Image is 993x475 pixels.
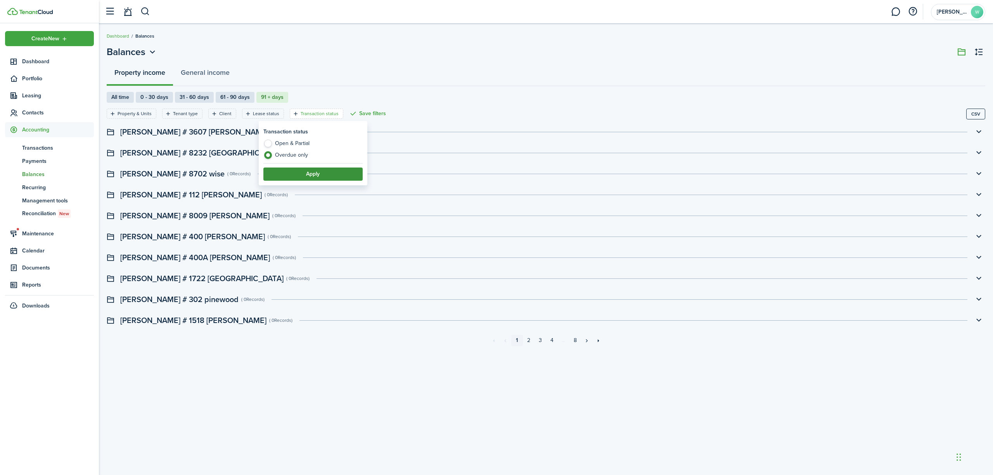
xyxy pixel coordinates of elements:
button: Search [140,5,150,18]
span: Documents [22,264,94,272]
a: Balances [5,168,94,181]
filter-tag: Open filter [208,109,236,119]
a: Transactions [5,141,94,154]
button: Open sidebar [102,4,117,19]
span: Maintenance [22,230,94,238]
button: Toggle accordion [972,251,985,264]
filter-tag: Open filter [107,109,156,119]
swimlane-subtitle: ( 0 Records ) [268,233,291,240]
button: Toggle accordion [972,230,985,243]
a: Next [581,335,593,346]
span: Transactions [22,144,94,152]
label: All time [107,92,134,103]
filter-tag-label: Transaction status [301,110,339,117]
swimlane-subtitle: ( 0 Records ) [227,170,251,177]
h3: Transaction status [263,128,308,136]
a: Messaging [888,2,903,22]
button: Save filters [349,109,386,119]
label: 61 - 90 days [216,92,254,103]
button: Balances [107,45,157,59]
span: Balances [135,33,154,40]
swimlane-subtitle: ( 0 Records ) [286,275,310,282]
a: 1 [511,335,523,346]
swimlane-subtitle: ( 0 Records ) [273,254,296,261]
a: Recurring [5,181,94,194]
a: 3 [535,335,546,346]
swimlane-title: [PERSON_NAME] # 8232 [GEOGRAPHIC_DATA] [120,147,285,159]
span: Portfolio [22,74,94,83]
swimlane-title: [PERSON_NAME] # 1722 [GEOGRAPHIC_DATA] [120,273,284,284]
filter-tag: Open filter [162,109,202,119]
img: TenantCloud [19,10,53,14]
button: Toggle accordion [972,125,985,138]
span: Balances [22,170,94,178]
swimlane-subtitle: ( 0 Records ) [265,191,288,198]
span: New [59,210,69,217]
filter-tag-label: Client [219,110,232,117]
button: General income [173,63,237,86]
span: Leasing [22,92,94,100]
span: Downloads [22,302,50,310]
span: Accounting [22,126,94,134]
span: Management tools [22,197,94,205]
a: Dashboard [5,54,94,69]
a: 8 [569,335,581,346]
button: Toggle accordion [972,272,985,285]
a: Payments [5,154,94,168]
span: William [937,9,968,15]
a: ReconciliationNew [5,207,94,220]
span: Payments [22,157,94,165]
iframe: Chat Widget [954,438,993,475]
filter-tag-label: Tenant type [173,110,198,117]
button: Toggle accordion [972,293,985,306]
button: Toggle accordion [972,146,985,159]
label: Overdue only [263,151,363,159]
a: 2 [523,335,535,346]
span: Recurring [22,183,94,192]
span: Contacts [22,109,94,117]
span: Calendar [22,247,94,255]
span: Create New [31,36,59,41]
swimlane-title: [PERSON_NAME] # 400 [PERSON_NAME] [120,231,265,242]
swimlane-title: [PERSON_NAME] # 400A [PERSON_NAME] [120,252,270,263]
label: 91 + days [256,92,288,103]
button: Apply [263,168,363,181]
a: Management tools [5,194,94,207]
a: Last [593,335,604,346]
a: Dashboard [107,33,129,40]
span: Reports [22,281,94,289]
img: TenantCloud [7,8,18,15]
filter-tag-label: Lease status [253,110,279,117]
label: Open & Partial [263,140,363,151]
a: Notifications [120,2,135,22]
swimlane-subtitle: ( 0 Records ) [269,317,292,324]
span: Dashboard [22,57,94,66]
a: Reports [5,277,94,292]
label: 31 - 60 days [175,92,214,103]
swimlane-title: [PERSON_NAME] # 302 pinewood [120,294,239,305]
swimlane-title: [PERSON_NAME] # 112 [PERSON_NAME] [120,189,262,200]
swimlane-title: [PERSON_NAME] # 1518 [PERSON_NAME] [120,314,266,326]
button: Open resource center [906,5,919,18]
swimlane-subtitle: ( 0 Records ) [272,212,296,219]
a: ... [558,335,569,346]
a: First [488,335,500,346]
a: Previous [500,335,511,346]
filter-tag: Open filter [290,109,343,119]
swimlane-title: [PERSON_NAME] # 3607 [PERSON_NAME] [120,126,269,138]
filter-tag-label: Property & Units [118,110,152,117]
button: Toggle accordion [972,167,985,180]
button: Open menu [107,45,157,59]
span: Balances [107,45,145,59]
button: Open menu [5,31,94,46]
button: Toggle accordion [972,314,985,327]
label: 0 - 30 days [136,92,173,103]
div: Drag [957,446,961,469]
button: Toggle accordion [972,209,985,222]
a: 4 [546,335,558,346]
avatar-text: W [971,6,983,18]
swimlane-title: [PERSON_NAME] # 8702 wise [120,168,225,180]
swimlane-subtitle: ( 0 Records ) [241,296,265,303]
